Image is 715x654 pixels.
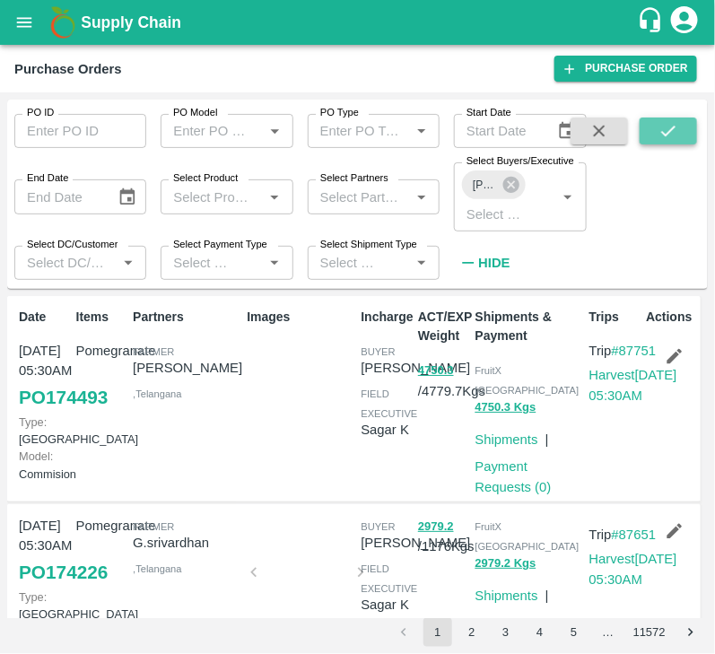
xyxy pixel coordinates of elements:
button: Open [410,186,433,209]
span: Farmer [133,521,174,532]
input: Enter PO ID [14,114,146,148]
button: open drawer [4,2,45,43]
span: buyer [361,521,395,532]
p: Date [19,308,69,327]
p: [DATE] 05:30AM [19,341,69,381]
p: [GEOGRAPHIC_DATA] [19,414,69,448]
button: Go to next page [676,618,705,647]
a: PO174226 [19,556,108,589]
label: Start Date [466,106,511,120]
label: PO ID [27,106,54,120]
span: [PERSON_NAME] [462,176,506,195]
button: Go to page 5 [560,618,589,647]
a: Shipments [475,432,538,447]
span: field executive [361,388,417,419]
button: Go to page 3 [492,618,520,647]
p: Partners [133,308,240,327]
label: PO Type [320,106,359,120]
span: FruitX [GEOGRAPHIC_DATA] [475,365,580,396]
a: PO174493 [19,381,108,414]
p: Commision [19,448,69,482]
span: , Telangana [133,388,181,399]
input: Select Partners [313,185,405,208]
button: Choose date [110,180,144,214]
p: Sagar K [361,595,417,615]
p: Pomegranate [76,516,126,536]
button: Open [263,251,286,275]
input: End Date [14,179,103,214]
p: Sagar K [361,420,417,440]
b: Supply Chain [81,13,181,31]
p: / 1176 Kgs [418,516,468,557]
p: / 4779.7 Kgs [418,360,468,401]
label: Select Partners [320,171,388,186]
div: … [594,624,623,641]
label: Select Shipment Type [320,238,417,252]
div: customer-support [637,6,668,39]
a: Supply Chain [81,10,637,35]
a: #87651 [612,528,657,542]
p: ACT/EXP Weight [418,308,468,345]
button: Open [263,119,286,143]
button: Go to page 11572 [628,618,671,647]
div: | [538,579,549,606]
p: Trips [589,308,640,327]
div: Purchase Orders [14,57,122,81]
input: Enter PO Model [166,119,257,143]
button: Open [263,186,286,209]
input: Enter PO Type [313,119,405,143]
a: Purchase Order [554,56,697,82]
p: Images [247,308,353,327]
span: Type: [19,590,47,604]
p: [PERSON_NAME] [361,533,470,553]
button: Go to page 2 [458,618,486,647]
p: [DATE] 05:30AM [19,516,69,556]
span: field executive [361,563,417,594]
a: Harvest[DATE] 05:30AM [589,368,677,402]
button: page 1 [423,618,452,647]
p: [PERSON_NAME] [361,358,470,378]
p: Trip [589,525,677,545]
p: Shipments & Payment [475,308,582,345]
span: Type: [19,415,47,429]
label: PO Model [173,106,218,120]
img: logo [45,4,81,40]
input: Select Shipment Type [313,251,381,275]
button: 4750.3 Kgs [475,397,536,418]
label: Select DC/Customer [27,238,118,252]
button: Choose date [550,114,584,148]
p: Trip [589,341,677,361]
label: Select Buyers/Executive [466,154,574,169]
button: Open [410,251,433,275]
a: Shipments [475,589,538,603]
button: Open [556,186,580,209]
span: Model: [19,449,53,463]
button: Open [117,251,140,275]
input: Select DC/Customer [20,251,111,275]
input: Select Buyers/Executive [459,202,528,225]
label: Select Payment Type [173,238,267,252]
div: [PERSON_NAME] [462,170,525,199]
button: 2979.2 Kgs [475,554,536,574]
a: Harvest[DATE] 05:30AM [589,552,677,586]
button: Hide [454,248,515,278]
p: Items [76,308,126,327]
span: , Telangana [133,563,181,574]
label: End Date [27,171,68,186]
input: Select Product [166,185,257,208]
label: Select Product [173,171,238,186]
p: G.srivardhan [133,533,240,553]
p: Pomegranate [76,341,126,361]
p: Incharge [361,308,411,327]
strong: Hide [478,256,510,270]
p: Actions [646,308,696,327]
p: [GEOGRAPHIC_DATA] [19,589,69,623]
a: #87751 [612,344,657,358]
button: Open [410,119,433,143]
div: | [538,423,549,449]
a: Payment Requests (1) [475,615,552,650]
nav: pagination navigation [387,618,708,647]
span: Farmer [133,346,174,357]
span: buyer [361,346,395,357]
p: [PERSON_NAME] [133,358,242,378]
